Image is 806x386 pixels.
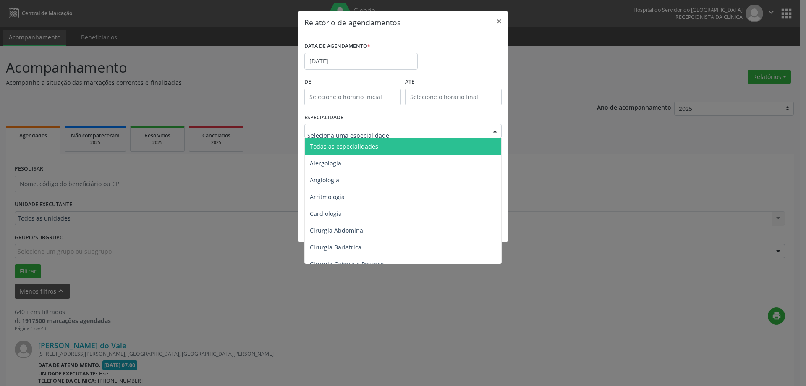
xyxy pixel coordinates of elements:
span: Todas as especialidades [310,142,378,150]
span: Alergologia [310,159,341,167]
span: Cirurgia Cabeça e Pescoço [310,260,384,268]
label: ESPECIALIDADE [304,111,343,124]
span: Cirurgia Abdominal [310,226,365,234]
button: Close [491,11,508,32]
span: Angiologia [310,176,339,184]
h5: Relatório de agendamentos [304,17,400,28]
input: Selecione uma data ou intervalo [304,53,418,70]
span: Arritmologia [310,193,345,201]
label: ATÉ [405,76,502,89]
span: Cirurgia Bariatrica [310,243,361,251]
input: Selecione o horário inicial [304,89,401,105]
label: De [304,76,401,89]
label: DATA DE AGENDAMENTO [304,40,370,53]
input: Seleciona uma especialidade [307,127,484,144]
span: Cardiologia [310,210,342,218]
input: Selecione o horário final [405,89,502,105]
